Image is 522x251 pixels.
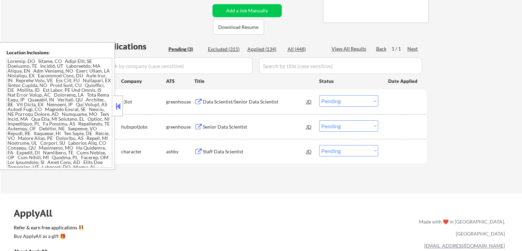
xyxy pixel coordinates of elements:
div: 1 / 1 [392,45,407,52]
div: greenhouse [166,123,194,130]
div: Date Applied [388,78,418,85]
div: character [121,148,166,155]
div: hubspotjobs [121,123,166,130]
a: Refer & earn free applications 👯‍♀️ [14,225,276,232]
input: Search by title (case sensitive) [259,57,422,74]
div: Data Scientist/Senior Data Scientist [203,98,306,105]
a: Buy ApplyAll as a gift 🎁 [14,232,82,241]
div: JD [306,95,313,108]
div: ashby [166,148,194,155]
button: Add a Job Manually [212,4,282,17]
div: Applications [98,42,166,51]
div: Back [376,45,387,52]
div: Pending (3) [169,46,203,53]
div: Buy ApplyAll as a gift 🎁 [14,234,82,239]
div: All (448) [288,46,322,53]
input: Search by company (case sensitive) [98,57,253,74]
div: Made with ❤️ in [GEOGRAPHIC_DATA], [GEOGRAPHIC_DATA] [416,216,505,240]
a: [EMAIL_ADDRESS][DOMAIN_NAME] [424,243,505,249]
div: greenhouse [166,98,194,105]
div: Excluded (311) [208,46,242,53]
div: View All Results [332,45,368,52]
button: Download Resume [213,19,264,35]
div: Senior Data Scientist [203,123,306,130]
div: Next [407,45,418,52]
div: ATS [166,78,194,85]
div: JD [306,145,313,157]
div: Location Inclusions: [7,49,112,56]
div: ApplyAll [14,207,60,219]
div: c3iot [121,98,166,105]
div: JD [306,120,313,133]
div: Status [319,75,378,87]
div: Staff Data Scientist [203,148,306,155]
div: Applied (134) [247,46,282,53]
div: Company [121,78,166,85]
div: Title [194,78,313,85]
